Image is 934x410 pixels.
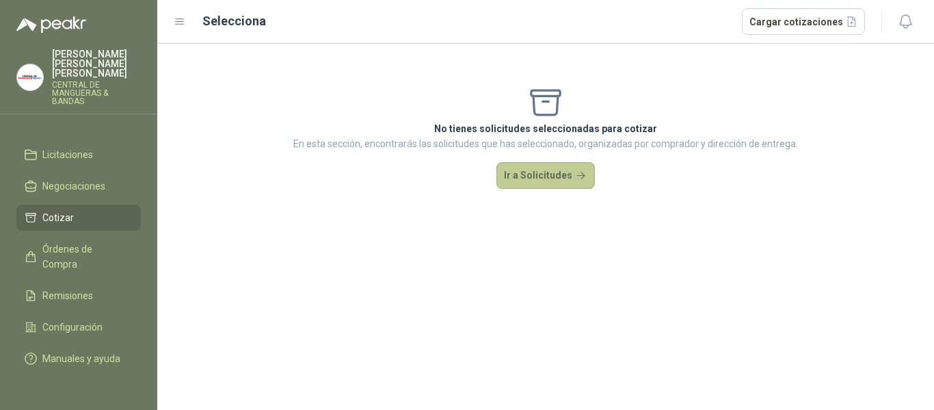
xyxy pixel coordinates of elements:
img: Company Logo [17,64,43,90]
p: [PERSON_NAME] [PERSON_NAME] [PERSON_NAME] [52,49,141,78]
span: Órdenes de Compra [42,242,128,272]
button: Ir a Solicitudes [496,162,595,190]
span: Configuración [42,320,103,335]
h2: Selecciona [202,12,266,31]
a: Cotizar [16,205,141,231]
img: Logo peakr [16,16,86,33]
p: CENTRAL DE MANGUERAS & BANDAS [52,81,141,105]
a: Manuales y ayuda [16,346,141,372]
a: Negociaciones [16,173,141,199]
p: En esta sección, encontrarás las solicitudes que has seleccionado, organizadas por comprador y di... [293,136,798,151]
span: Manuales y ayuda [42,351,120,366]
span: Negociaciones [42,179,105,194]
p: No tienes solicitudes seleccionadas para cotizar [293,121,798,136]
span: Cotizar [42,210,74,225]
span: Remisiones [42,288,93,303]
a: Configuración [16,314,141,340]
a: Órdenes de Compra [16,236,141,277]
span: Licitaciones [42,147,93,162]
a: Licitaciones [16,142,141,168]
a: Remisiones [16,283,141,309]
button: Cargar cotizaciones [742,8,866,36]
